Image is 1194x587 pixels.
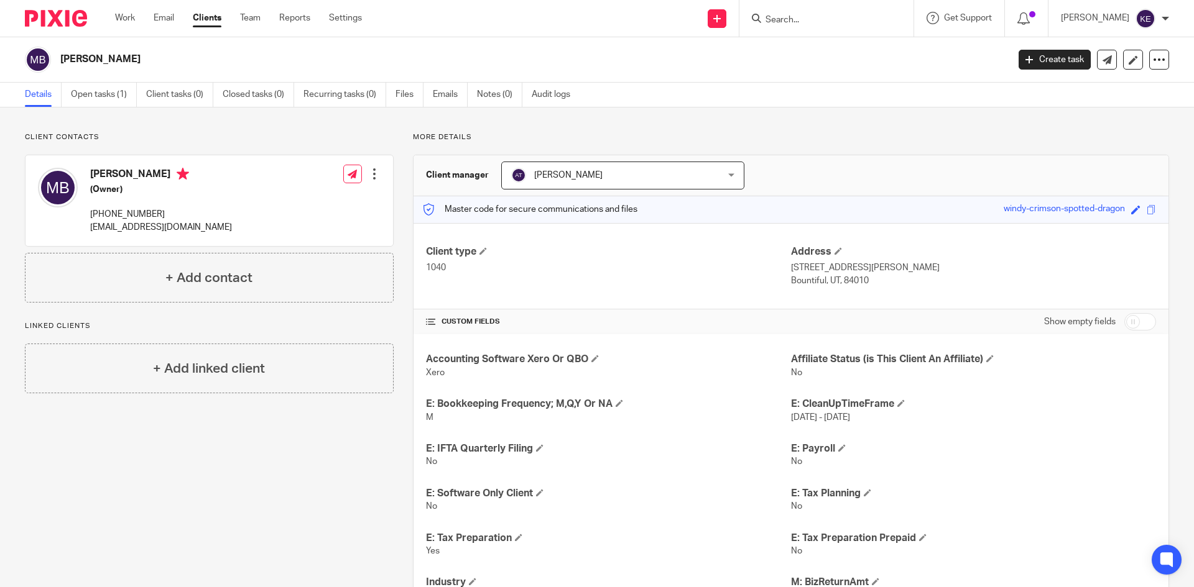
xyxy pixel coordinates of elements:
a: Team [240,12,261,24]
h4: E: IFTA Quarterly Filing [426,442,791,455]
h3: Client manager [426,169,489,181]
p: More details [413,132,1169,142]
input: Search [764,15,876,26]
img: Pixie [25,10,87,27]
h4: E: Tax Preparation Prepaid [791,532,1156,545]
img: svg%3E [25,47,51,73]
h4: Address [791,245,1156,258]
span: M [426,413,433,422]
p: Client contacts [25,132,394,142]
h4: E: Tax Preparation [426,532,791,545]
span: No [426,457,437,466]
a: Clients [193,12,221,24]
p: Bountiful, UT, 84010 [791,275,1156,287]
span: Get Support [944,14,992,22]
a: Emails [433,83,468,107]
p: 1040 [426,262,791,274]
h4: [PERSON_NAME] [90,168,232,183]
span: No [791,502,802,511]
h5: (Owner) [90,183,232,196]
h4: E: Software Only Client [426,487,791,500]
a: Create task [1019,50,1091,70]
a: Work [115,12,135,24]
a: Email [154,12,174,24]
img: svg%3E [511,168,526,183]
h4: Client type [426,245,791,258]
p: [PHONE_NUMBER] [90,208,232,221]
p: [STREET_ADDRESS][PERSON_NAME] [791,262,1156,274]
p: [EMAIL_ADDRESS][DOMAIN_NAME] [90,221,232,234]
a: Closed tasks (0) [223,83,294,107]
span: No [791,368,802,377]
p: Linked clients [25,321,394,331]
a: Open tasks (1) [71,83,137,107]
span: [PERSON_NAME] [534,171,603,180]
img: svg%3E [1136,9,1155,29]
span: No [791,457,802,466]
span: Yes [426,547,440,555]
h4: E: CleanUpTimeFrame [791,398,1156,411]
h4: + Add linked client [153,359,265,378]
span: No [426,502,437,511]
a: Recurring tasks (0) [303,83,386,107]
p: [PERSON_NAME] [1061,12,1129,24]
h4: Accounting Software Xero Or QBO [426,353,791,366]
a: Client tasks (0) [146,83,213,107]
a: Details [25,83,62,107]
h4: E: Tax Planning [791,487,1156,500]
a: Notes (0) [477,83,522,107]
p: Master code for secure communications and files [423,203,637,216]
span: Xero [426,368,445,377]
h4: E: Payroll [791,442,1156,455]
h4: E: Bookkeeping Frequency; M,Q,Y Or NA [426,398,791,411]
label: Show empty fields [1044,316,1116,328]
a: Reports [279,12,310,24]
div: windy-crimson-spotted-dragon [1004,202,1125,217]
img: svg%3E [38,168,78,207]
i: Primary [177,168,189,180]
a: Audit logs [532,83,580,107]
span: [DATE] - [DATE] [791,413,850,422]
span: No [791,547,802,555]
a: Files [396,83,423,107]
a: Settings [329,12,362,24]
h4: + Add contact [165,268,252,288]
h2: [PERSON_NAME] [60,53,812,66]
h4: Affiliate Status (is This Client An Affiliate) [791,353,1156,366]
h4: CUSTOM FIELDS [426,317,791,327]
